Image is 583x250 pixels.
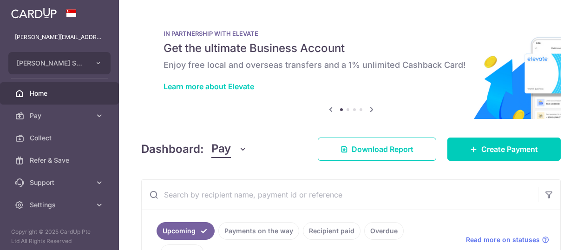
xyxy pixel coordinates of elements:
span: Read more on statuses [466,235,540,244]
span: [PERSON_NAME] SECRETARIAL PTE. LTD. [17,59,85,68]
a: Payments on the way [218,222,299,240]
p: [PERSON_NAME][EMAIL_ADDRESS][DOMAIN_NAME] [15,33,104,42]
a: Recipient paid [303,222,360,240]
a: Overdue [364,222,404,240]
span: Download Report [352,144,413,155]
h5: Get the ultimate Business Account [164,41,538,56]
a: Upcoming [157,222,215,240]
span: Collect [30,133,91,143]
span: Settings [30,200,91,210]
input: Search by recipient name, payment id or reference [142,180,538,210]
a: Create Payment [447,138,561,161]
h6: Enjoy free local and overseas transfers and a 1% unlimited Cashback Card! [164,59,538,71]
img: CardUp [11,7,57,19]
span: Refer & Save [30,156,91,165]
p: IN PARTNERSHIP WITH ELEVATE [164,30,538,37]
h4: Dashboard: [141,141,204,158]
span: Pay [30,111,91,120]
a: Read more on statuses [466,235,549,244]
span: Create Payment [481,144,538,155]
a: Download Report [318,138,436,161]
img: Renovation banner [141,15,561,119]
span: Pay [211,140,231,158]
span: Home [30,89,91,98]
a: Learn more about Elevate [164,82,254,91]
button: Pay [211,140,247,158]
button: [PERSON_NAME] SECRETARIAL PTE. LTD. [8,52,111,74]
span: Support [30,178,91,187]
